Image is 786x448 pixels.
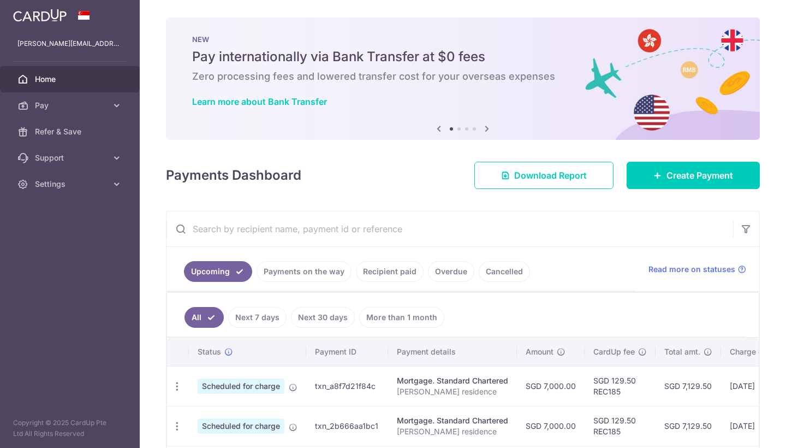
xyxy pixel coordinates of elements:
[359,307,444,328] a: More than 1 month
[35,152,107,163] span: Support
[35,100,107,111] span: Pay
[514,169,587,182] span: Download Report
[356,261,424,282] a: Recipient paid
[517,366,585,406] td: SGD 7,000.00
[192,35,734,44] p: NEW
[306,338,388,366] th: Payment ID
[184,261,252,282] a: Upcoming
[166,17,760,140] img: Bank transfer banner
[198,379,284,394] span: Scheduled for charge
[397,415,508,426] div: Mortgage. Standard Chartered
[17,38,122,49] p: [PERSON_NAME][EMAIL_ADDRESS][DOMAIN_NAME]
[526,346,553,357] span: Amount
[35,74,107,85] span: Home
[585,406,656,446] td: SGD 129.50 REC185
[35,179,107,190] span: Settings
[166,166,301,185] h4: Payments Dashboard
[192,96,327,107] a: Learn more about Bank Transfer
[13,9,67,22] img: CardUp
[306,366,388,406] td: txn_a8f7d21f84c
[517,406,585,446] td: SGD 7,000.00
[730,346,775,357] span: Charge date
[291,307,355,328] a: Next 30 days
[192,48,734,66] h5: Pay internationally via Bank Transfer at $0 fees
[198,418,284,434] span: Scheduled for charge
[627,162,760,189] a: Create Payment
[166,211,733,246] input: Search by recipient name, payment id or reference
[666,169,733,182] span: Create Payment
[648,264,735,275] span: Read more on statuses
[388,338,517,366] th: Payment details
[397,375,508,386] div: Mortgage. Standard Chartered
[192,70,734,83] h6: Zero processing fees and lowered transfer cost for your overseas expenses
[35,126,107,137] span: Refer & Save
[397,426,508,437] p: [PERSON_NAME] residence
[306,406,388,446] td: txn_2b666aa1bc1
[648,264,746,275] a: Read more on statuses
[593,346,635,357] span: CardUp fee
[257,261,352,282] a: Payments on the way
[664,346,700,357] span: Total amt.
[479,261,530,282] a: Cancelled
[656,366,721,406] td: SGD 7,129.50
[585,366,656,406] td: SGD 129.50 REC185
[474,162,614,189] a: Download Report
[184,307,224,328] a: All
[428,261,474,282] a: Overdue
[228,307,287,328] a: Next 7 days
[397,386,508,397] p: [PERSON_NAME] residence
[198,346,221,357] span: Status
[656,406,721,446] td: SGD 7,129.50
